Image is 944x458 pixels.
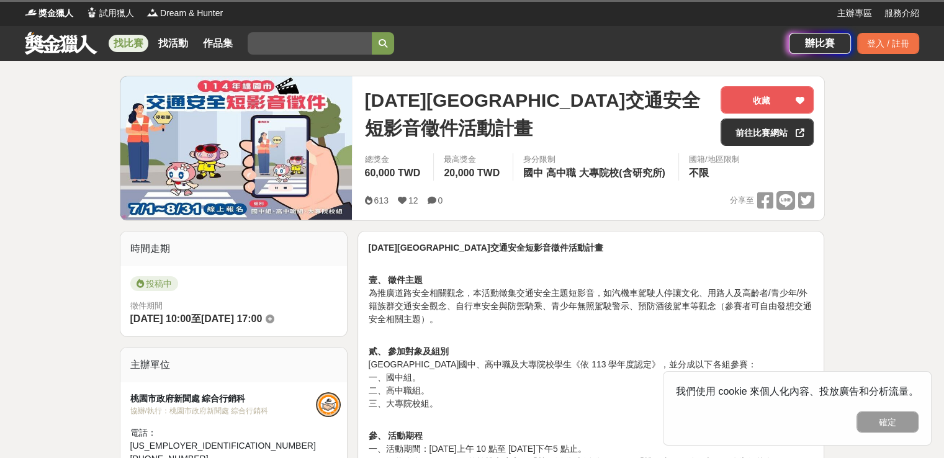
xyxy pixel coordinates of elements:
[130,276,178,291] span: 投稿中
[721,119,814,146] a: 前往比賽網站
[25,7,73,20] a: Logo獎金獵人
[364,86,711,142] span: [DATE][GEOGRAPHIC_DATA]交通安全短影音徵件活動計畫
[721,86,814,114] button: 收藏
[676,386,919,397] span: 我們使用 cookie 來個人化內容、投放廣告和分析流量。
[857,33,919,54] div: 登入 / 註冊
[368,275,423,285] strong: 壹、 徵件主題
[523,153,668,166] div: 身分限制
[444,153,503,166] span: 最高獎金
[523,168,543,178] span: 國中
[120,348,348,382] div: 主辦單位
[689,153,740,166] div: 國籍/地區限制
[130,405,316,416] div: 協辦/執行： 桃園市政府新聞處 綜合行銷科
[546,168,576,178] span: 高中職
[130,301,163,310] span: 徵件期間
[86,7,134,20] a: Logo試用獵人
[789,33,851,54] a: 辦比賽
[856,411,919,433] button: 確定
[364,153,423,166] span: 總獎金
[579,168,665,178] span: 大專院校(含研究所)
[408,195,418,205] span: 12
[109,35,148,52] a: 找比賽
[368,346,449,356] strong: 貳、 參加對象及組別
[160,7,223,20] span: Dream & Hunter
[99,7,134,20] span: 試用獵人
[364,168,420,178] span: 60,000 TWD
[444,168,500,178] span: 20,000 TWD
[146,7,223,20] a: LogoDream & Hunter
[130,313,191,324] span: [DATE] 10:00
[368,431,423,441] strong: 參、 活動期程
[368,332,814,410] p: [GEOGRAPHIC_DATA]國中、高中職及大專院校學生《依 113 學年度認定》，並分成以下各組參賽： 一、國中組。 二、高中職組。 三、大專院校組。
[146,6,159,19] img: Logo
[120,76,353,220] img: Cover Image
[198,35,238,52] a: 作品集
[120,231,348,266] div: 時間走期
[368,243,603,253] strong: [DATE][GEOGRAPHIC_DATA]交通安全短影音徵件活動計畫
[153,35,193,52] a: 找活動
[884,7,919,20] a: 服務介紹
[837,7,872,20] a: 主辦專區
[130,392,316,405] div: 桃園市政府新聞處 綜合行銷科
[689,168,709,178] span: 不限
[38,7,73,20] span: 獎金獵人
[201,313,262,324] span: [DATE] 17:00
[25,6,37,19] img: Logo
[438,195,443,205] span: 0
[86,6,98,19] img: Logo
[368,261,814,326] p: 為推廣道路安全相關觀念，本活動徵集交通安全主題短影音，如汽機車駕駛人停讓文化、用路人及高齡者/青少年/外籍族群交通安全觀念、自行車安全與防禦騎乘、青少年無照駕駛警示、預防酒後駕車等觀念（參賽者可...
[191,313,201,324] span: 至
[729,191,753,210] span: 分享至
[374,195,388,205] span: 613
